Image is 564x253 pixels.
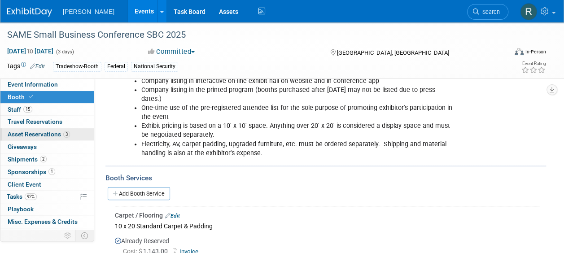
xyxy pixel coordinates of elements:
[115,211,539,220] div: Carpet / Flooring
[0,128,94,140] a: Asset Reservations3
[0,116,94,128] a: Travel Reservations
[8,156,47,163] span: Shipments
[48,168,55,175] span: 1
[115,220,539,232] div: 10 x 20 Standard Carpet & Padding
[0,216,94,228] a: Misc. Expenses & Credits
[30,63,45,70] a: Edit
[7,61,45,72] td: Tags
[8,205,34,213] span: Playbook
[8,181,41,188] span: Client Event
[76,230,94,241] td: Toggle Event Tabs
[4,27,500,43] div: SAME Small Business Conference SBC 2025
[0,153,94,166] a: Shipments2
[105,62,128,71] div: Federal
[8,118,62,125] span: Travel Reservations
[53,62,101,71] div: Tradeshow-Booth
[165,213,180,219] a: Edit
[141,140,454,158] li: Electricity, AV, carpet padding, upgraded furniture, etc. must be ordered separately. Shipping an...
[468,47,546,60] div: Event Format
[520,3,537,20] img: Rebecca Deis
[8,218,78,225] span: Misc. Expenses & Credits
[60,230,76,241] td: Personalize Event Tab Strip
[521,61,546,66] div: Event Rating
[63,8,114,15] span: [PERSON_NAME]
[141,122,454,140] li: Exhibit pricing is based on a 10' x 10' space. Anything over 20' x 20' is considered a display sp...
[105,173,546,183] div: Booth Services
[0,141,94,153] a: Giveaways
[8,81,58,88] span: Event Information
[8,143,37,150] span: Giveaways
[29,94,33,99] i: Booth reservation complete
[0,79,94,91] a: Event Information
[25,193,37,200] span: 92%
[0,166,94,178] a: Sponsorships1
[0,104,94,116] a: Staff15
[0,91,94,103] a: Booth
[8,93,35,100] span: Booth
[131,62,178,71] div: National Security
[63,131,70,138] span: 3
[55,49,74,55] span: (3 days)
[479,9,500,15] span: Search
[515,48,524,55] img: Format-Inperson.png
[337,49,449,56] span: [GEOGRAPHIC_DATA], [GEOGRAPHIC_DATA]
[108,187,170,200] a: Add Booth Service
[23,106,32,113] span: 15
[8,106,32,113] span: Staff
[8,131,70,138] span: Asset Reservations
[7,47,54,55] span: [DATE] [DATE]
[7,193,37,200] span: Tasks
[7,8,52,17] img: ExhibitDay
[0,179,94,191] a: Client Event
[8,168,55,175] span: Sponsorships
[467,4,508,20] a: Search
[145,47,198,57] button: Committed
[141,104,454,122] li: One-time use of the pre-registered attendee list for the sole purpose of promoting exhibitor's pa...
[26,48,35,55] span: to
[40,156,47,162] span: 2
[525,48,546,55] div: In-Person
[0,203,94,215] a: Playbook
[0,191,94,203] a: Tasks92%
[141,77,454,86] li: Company listing in interactive on-line exhibit hall on website and in conference app
[141,86,454,104] li: Company listing in the printed program (booths purchased after [DATE] may not be listed due to pr...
